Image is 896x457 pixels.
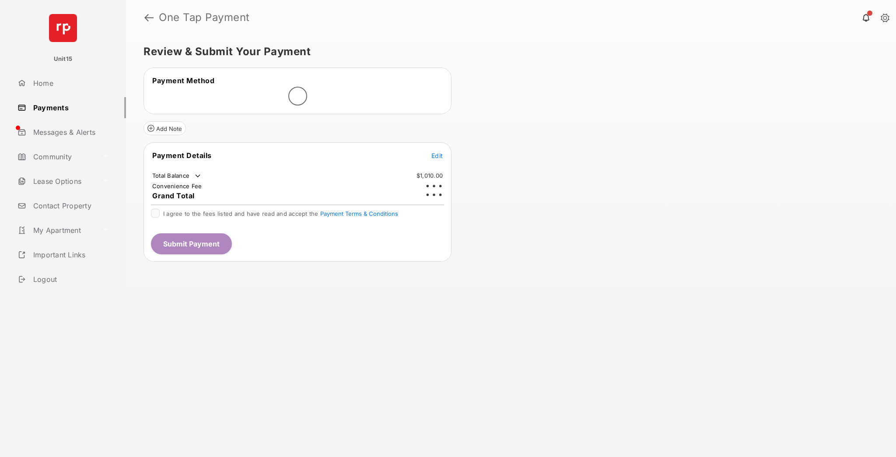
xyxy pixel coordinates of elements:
td: $1,010.00 [416,172,443,179]
span: Grand Total [152,191,195,200]
a: Home [14,73,126,94]
a: Messages & Alerts [14,122,126,143]
button: Submit Payment [151,233,232,254]
span: I agree to the fees listed and have read and accept the [163,210,398,217]
a: My Apartment [14,220,98,241]
p: Unit15 [54,55,73,63]
span: Payment Method [152,76,214,85]
h5: Review & Submit Your Payment [143,46,871,57]
a: Logout [14,269,126,290]
a: Contact Property [14,195,126,216]
td: Convenience Fee [152,182,203,190]
button: I agree to the fees listed and have read and accept the [320,210,398,217]
a: Lease Options [14,171,98,192]
button: Edit [431,151,443,160]
a: Community [14,146,98,167]
span: Edit [431,152,443,159]
span: Payment Details [152,151,212,160]
a: Payments [14,97,126,118]
td: Total Balance [152,172,202,180]
strong: One Tap Payment [159,12,250,23]
img: svg+xml;base64,PHN2ZyB4bWxucz0iaHR0cDovL3d3dy53My5vcmcvMjAwMC9zdmciIHdpZHRoPSI2NCIgaGVpZ2h0PSI2NC... [49,14,77,42]
a: Important Links [14,244,112,265]
button: Add Note [143,121,186,135]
